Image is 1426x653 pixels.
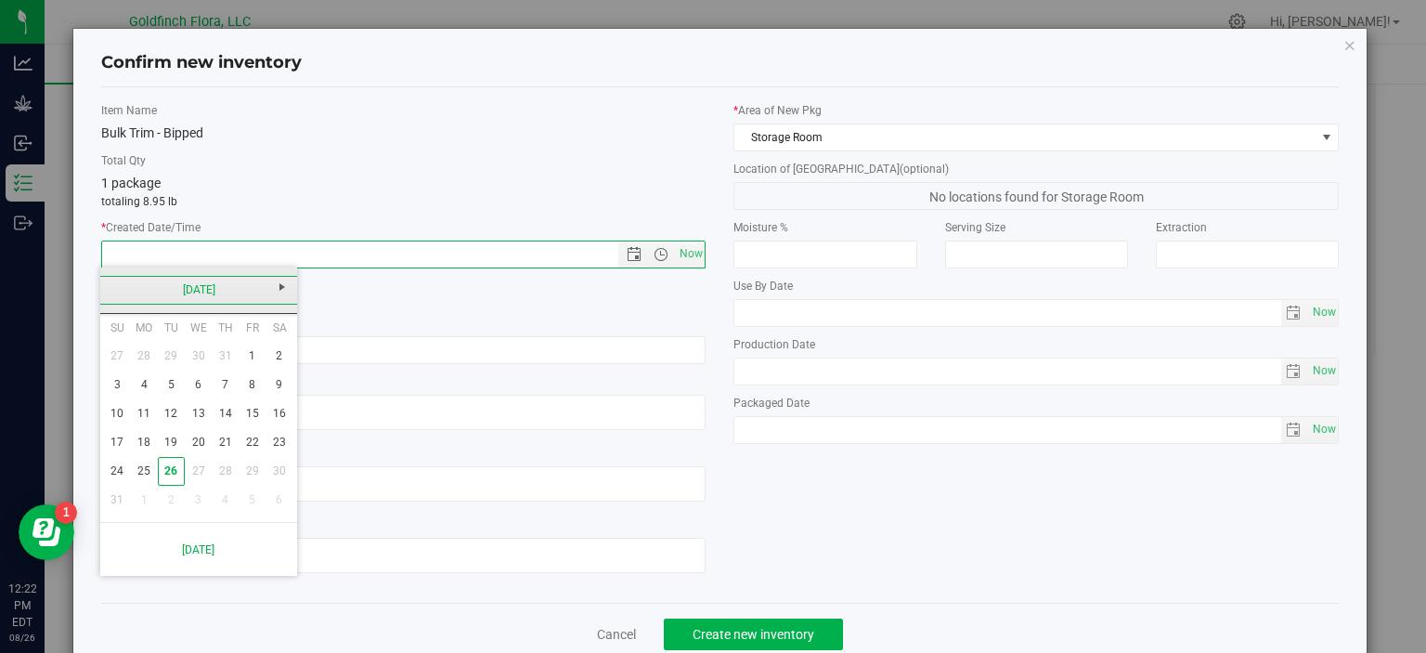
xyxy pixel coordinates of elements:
[664,619,843,650] button: Create new inventory
[618,247,650,262] span: Open the date view
[268,272,297,301] a: Next
[1308,299,1340,326] span: Set Current date
[185,371,212,399] a: 6
[101,193,707,210] p: totaling 8.95 lb
[131,399,158,428] a: 11
[1308,416,1340,443] span: Set Current date
[55,502,77,524] iframe: Resource center unread badge
[104,371,131,399] a: 3
[945,219,1128,236] label: Serving Size
[101,315,707,332] label: Lot Number
[212,399,239,428] a: 14
[104,428,131,457] a: 17
[733,278,1339,294] label: Use By Date
[733,182,1339,210] span: No locations found for Storage Room
[266,399,292,428] a: 16
[101,152,707,169] label: Total Qty
[19,504,74,560] iframe: Resource center
[1308,358,1340,385] span: Set Current date
[99,276,299,305] a: [DATE]
[131,371,158,399] a: 4
[733,336,1339,353] label: Production Date
[733,395,1339,411] label: Packaged Date
[900,163,949,176] span: (optional)
[1307,417,1338,443] span: select
[1281,359,1308,385] span: select
[101,373,707,390] label: Ref Field 1
[1281,417,1308,443] span: select
[266,371,292,399] a: 9
[158,457,185,486] td: Current focused date is 8/26/2025
[693,627,814,642] span: Create new inventory
[1307,300,1338,326] span: select
[733,102,1339,119] label: Area of New Pkg
[110,530,287,568] a: [DATE]
[104,457,131,486] a: 24
[239,371,266,399] a: 8
[158,342,185,371] a: 29
[131,314,158,342] th: Monday
[266,314,292,342] th: Saturday
[1281,300,1308,326] span: select
[185,342,212,371] a: 30
[158,314,185,342] th: Tuesday
[266,428,292,457] a: 23
[101,445,707,462] label: Ref Field 2
[212,428,239,457] a: 21
[104,342,131,371] a: 27
[212,342,239,371] a: 31
[101,219,707,236] label: Created Date/Time
[131,457,158,486] a: 25
[1307,359,1338,385] span: select
[100,272,129,301] a: Previous
[158,457,185,486] a: 26
[101,51,302,75] h4: Confirm new inventory
[675,241,707,268] span: Set Current date
[733,219,916,236] label: Moisture %
[239,399,266,428] a: 15
[239,428,266,457] a: 22
[101,516,707,533] label: Ref Field 3
[212,371,239,399] a: 7
[239,314,266,342] th: Friday
[158,399,185,428] a: 12
[158,428,185,457] a: 19
[239,342,266,371] a: 1
[645,247,677,262] span: Open the time view
[158,371,185,399] a: 5
[131,342,158,371] a: 28
[101,102,707,119] label: Item Name
[101,124,707,143] div: Bulk Trim - Bipped
[212,314,239,342] th: Thursday
[185,314,212,342] th: Wednesday
[131,428,158,457] a: 18
[1156,219,1339,236] label: Extraction
[733,161,1339,177] label: Location of [GEOGRAPHIC_DATA]
[734,124,1315,150] span: Storage Room
[101,176,161,190] span: 1 package
[185,399,212,428] a: 13
[266,342,292,371] a: 2
[597,625,636,644] a: Cancel
[185,428,212,457] a: 20
[104,314,131,342] th: Sunday
[104,399,131,428] a: 10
